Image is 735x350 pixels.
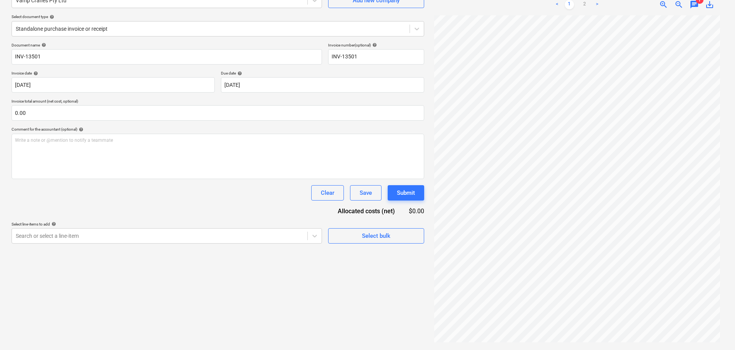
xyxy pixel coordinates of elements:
iframe: Chat Widget [697,313,735,350]
span: help [50,222,56,226]
div: Comment for the accountant (optional) [12,127,424,132]
span: help [32,71,38,76]
div: Select bulk [362,231,390,241]
input: Invoice total amount (net cost, optional) [12,105,424,121]
span: help [40,43,46,47]
div: Allocated costs (net) [324,207,407,216]
button: Select bulk [328,228,424,244]
span: help [371,43,377,47]
span: help [77,127,83,132]
input: Document name [12,49,322,65]
div: $0.00 [407,207,424,216]
div: Document name [12,43,322,48]
span: help [236,71,242,76]
div: Select document type [12,14,424,19]
div: Due date [221,71,424,76]
div: Save [360,188,372,198]
p: Invoice total amount (net cost, optional) [12,99,424,105]
div: Invoice date [12,71,215,76]
span: help [48,15,54,19]
div: Clear [321,188,334,198]
button: Clear [311,185,344,201]
input: Invoice number [328,49,424,65]
input: Due date not specified [221,77,424,93]
button: Submit [388,185,424,201]
button: Save [350,185,382,201]
div: Submit [397,188,415,198]
div: Select line-items to add [12,222,322,227]
div: Invoice number (optional) [328,43,424,48]
input: Invoice date not specified [12,77,215,93]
